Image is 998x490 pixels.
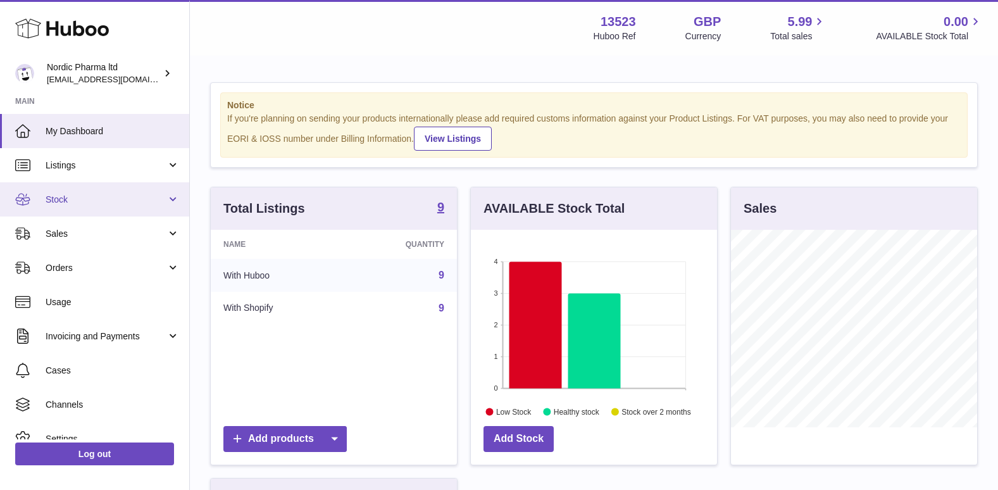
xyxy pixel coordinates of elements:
[47,74,186,84] span: [EMAIL_ADDRESS][DOMAIN_NAME]
[46,296,180,308] span: Usage
[46,433,180,445] span: Settings
[439,270,444,280] a: 9
[496,407,532,416] text: Low Stock
[494,289,497,297] text: 3
[46,125,180,137] span: My Dashboard
[876,13,983,42] a: 0.00 AVAILABLE Stock Total
[944,13,968,30] span: 0.00
[483,426,554,452] a: Add Stock
[685,30,721,42] div: Currency
[788,13,813,30] span: 5.99
[437,201,444,216] a: 9
[494,321,497,329] text: 2
[770,30,826,42] span: Total sales
[594,30,636,42] div: Huboo Ref
[46,228,166,240] span: Sales
[494,384,497,392] text: 0
[223,200,305,217] h3: Total Listings
[46,262,166,274] span: Orders
[46,399,180,411] span: Channels
[47,61,161,85] div: Nordic Pharma ltd
[494,258,497,265] text: 4
[694,13,721,30] strong: GBP
[621,407,690,416] text: Stock over 2 months
[770,13,826,42] a: 5.99 Total sales
[46,194,166,206] span: Stock
[211,259,344,292] td: With Huboo
[211,292,344,325] td: With Shopify
[439,303,444,313] a: 9
[15,443,174,465] a: Log out
[494,353,497,360] text: 1
[211,230,344,259] th: Name
[46,365,180,377] span: Cases
[554,407,600,416] text: Healthy stock
[483,200,625,217] h3: AVAILABLE Stock Total
[876,30,983,42] span: AVAILABLE Stock Total
[601,13,636,30] strong: 13523
[15,64,34,83] img: chika.alabi@nordicpharma.com
[344,230,457,259] th: Quantity
[437,201,444,213] strong: 9
[227,99,961,111] strong: Notice
[46,330,166,342] span: Invoicing and Payments
[744,200,777,217] h3: Sales
[414,127,492,151] a: View Listings
[227,113,961,151] div: If you're planning on sending your products internationally please add required customs informati...
[46,160,166,172] span: Listings
[223,426,347,452] a: Add products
